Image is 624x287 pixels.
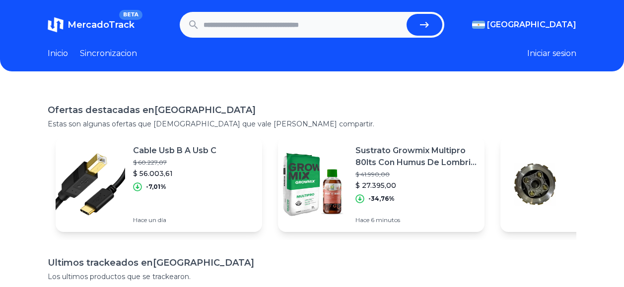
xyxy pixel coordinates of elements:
[133,169,216,178] p: $ 56.003,61
[146,183,166,191] p: -7,01%
[48,17,64,33] img: MercadoTrack
[133,159,216,167] p: $ 60.227,07
[355,145,477,169] p: Sustrato Growmix Multipro 80lts Con Humus De Lombriz 250cc
[500,150,570,219] img: Featured image
[133,216,216,224] p: Hace un día
[68,19,135,30] span: MercadoTrack
[278,137,485,232] a: Featured imageSustrato Growmix Multipro 80lts Con Humus De Lombriz 250cc$ 41.990,00$ 27.395,00-34...
[472,19,576,31] button: [GEOGRAPHIC_DATA]
[56,150,125,219] img: Featured image
[355,180,477,190] p: $ 27.395,00
[487,19,576,31] span: [GEOGRAPHIC_DATA]
[133,145,216,157] p: Cable Usb B A Usb C
[278,150,347,219] img: Featured image
[119,10,142,20] span: BETA
[355,216,477,224] p: Hace 6 minutos
[48,103,576,117] h1: Ofertas destacadas en [GEOGRAPHIC_DATA]
[48,256,576,270] h1: Ultimos trackeados en [GEOGRAPHIC_DATA]
[48,48,68,59] a: Inicio
[48,272,576,282] p: Los ultimos productos que se trackearon.
[355,171,477,178] p: $ 41.990,00
[472,21,485,29] img: Argentina
[80,48,137,59] a: Sincronizacion
[527,48,576,59] button: Iniciar sesion
[48,17,135,33] a: MercadoTrackBETA
[56,137,262,232] a: Featured imageCable Usb B A Usb C$ 60.227,07$ 56.003,61-7,01%Hace un día
[48,119,576,129] p: Estas son algunas ofertas que [DEMOGRAPHIC_DATA] que vale [PERSON_NAME] compartir.
[368,195,395,203] p: -34,76%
